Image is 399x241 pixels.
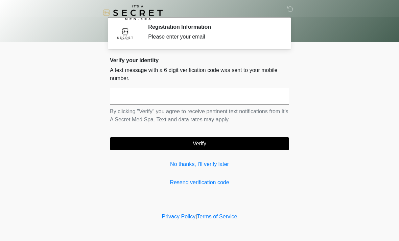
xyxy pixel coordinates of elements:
[110,178,289,187] a: Resend verification code
[110,160,289,168] a: No thanks, I'll verify later
[110,107,289,124] p: By clicking "Verify" you agree to receive pertinent text notifications from It's A Secret Med Spa...
[110,137,289,150] button: Verify
[110,66,289,82] p: A text message with a 6 digit verification code was sent to your mobile number.
[162,214,196,219] a: Privacy Policy
[103,5,163,20] img: It's A Secret Med Spa Logo
[110,57,289,64] h2: Verify your identity
[148,33,279,41] div: Please enter your email
[115,24,135,44] img: Agent Avatar
[148,24,279,30] h2: Registration Information
[195,214,197,219] a: |
[197,214,237,219] a: Terms of Service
